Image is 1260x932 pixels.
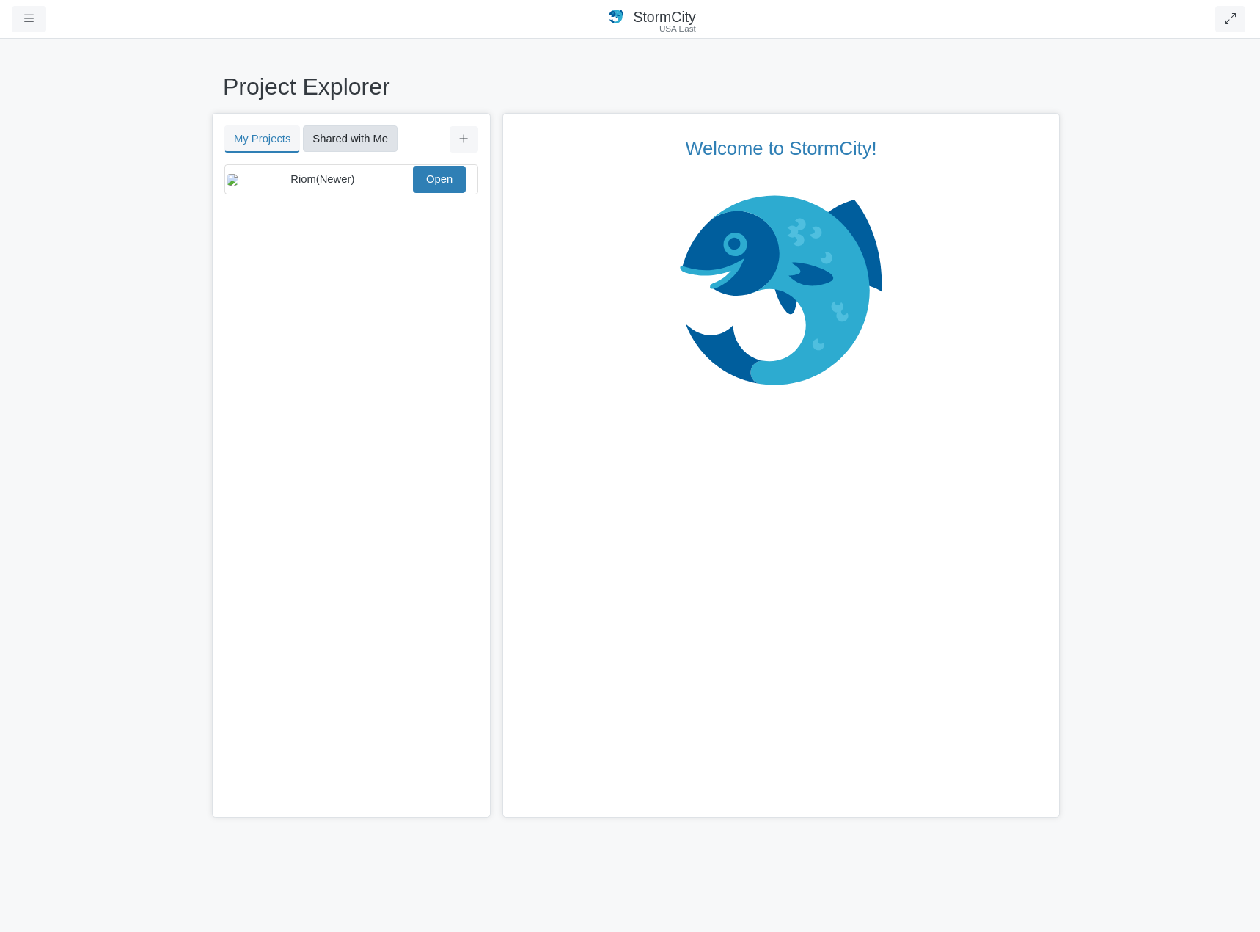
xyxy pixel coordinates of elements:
[633,9,695,25] span: StormCity
[303,125,398,152] button: Shared with Me
[515,137,1047,160] p: Welcome to StormCity!
[679,194,882,386] img: chi-fish.svg
[224,125,300,153] button: My Projects
[609,10,626,23] img: chi-fish-icon.svg
[290,173,354,185] span: Riom(Newer)
[227,174,238,186] img: f9b547db-3083-4825-885b-de34ac39a763
[413,166,466,192] a: Open
[659,23,696,34] span: USA East
[223,73,1037,101] h1: Project Explorer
